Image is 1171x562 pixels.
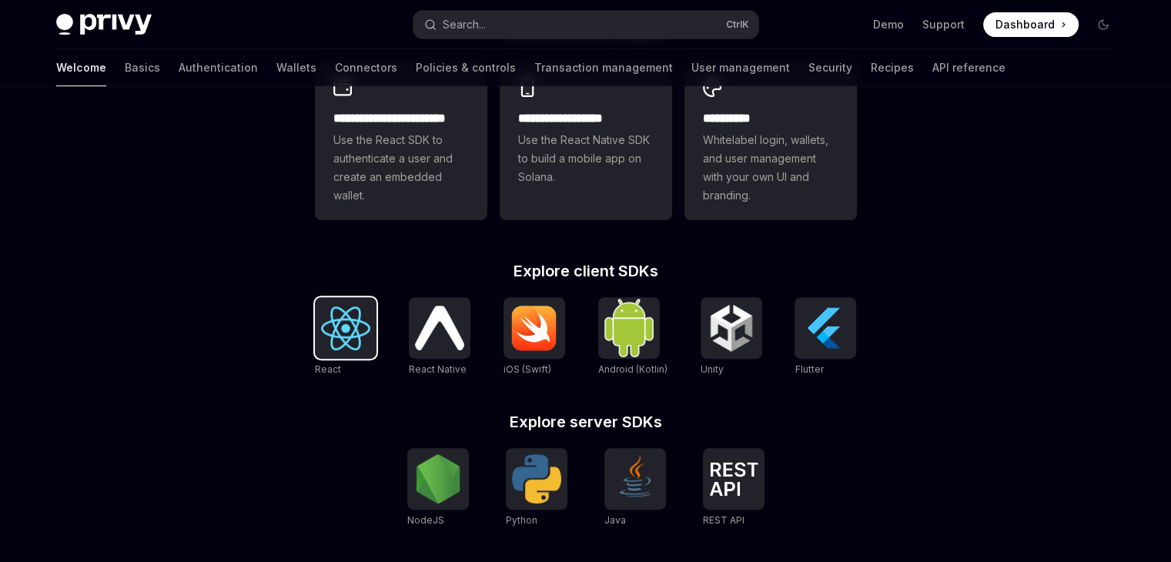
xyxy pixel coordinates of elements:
a: Security [808,49,852,86]
span: Flutter [795,363,823,375]
a: Support [922,17,965,32]
img: React Native [415,306,464,350]
a: UnityUnity [701,297,762,377]
a: Wallets [276,49,316,86]
a: Connectors [335,49,397,86]
div: Search... [443,15,486,34]
img: NodeJS [413,454,463,503]
span: REST API [703,514,744,526]
img: dark logo [56,14,152,35]
span: iOS (Swift) [504,363,551,375]
a: Dashboard [983,12,1079,37]
a: Recipes [871,49,914,86]
span: Whitelabel login, wallets, and user management with your own UI and branding. [703,131,838,205]
a: Welcome [56,49,106,86]
button: Toggle dark mode [1091,12,1116,37]
span: React [315,363,341,375]
a: Android (Kotlin)Android (Kotlin) [598,297,667,377]
img: Java [611,454,660,503]
span: Python [506,514,537,526]
img: iOS (Swift) [510,305,559,351]
a: NodeJSNodeJS [407,448,469,528]
img: Android (Kotlin) [604,299,654,356]
a: JavaJava [604,448,666,528]
a: FlutterFlutter [795,297,856,377]
a: Policies & controls [416,49,516,86]
a: PythonPython [506,448,567,528]
span: NodeJS [407,514,444,526]
a: API reference [932,49,1005,86]
a: REST APIREST API [703,448,764,528]
a: **** *****Whitelabel login, wallets, and user management with your own UI and branding. [684,63,857,220]
span: Android (Kotlin) [598,363,667,375]
img: REST API [709,462,758,496]
span: Java [604,514,626,526]
img: Unity [707,303,756,353]
a: iOS (Swift)iOS (Swift) [504,297,565,377]
span: Ctrl K [726,18,749,31]
span: Unity [701,363,724,375]
a: User management [691,49,790,86]
span: React Native [409,363,467,375]
img: Python [512,454,561,503]
a: React NativeReact Native [409,297,470,377]
a: ReactReact [315,297,376,377]
a: **** **** **** ***Use the React Native SDK to build a mobile app on Solana. [500,63,672,220]
img: React [321,306,370,350]
img: Flutter [801,303,850,353]
span: Use the React SDK to authenticate a user and create an embedded wallet. [333,131,469,205]
a: Demo [873,17,904,32]
a: Basics [125,49,160,86]
a: Transaction management [534,49,673,86]
span: Dashboard [995,17,1055,32]
h2: Explore server SDKs [315,414,857,430]
a: Authentication [179,49,258,86]
h2: Explore client SDKs [315,263,857,279]
span: Use the React Native SDK to build a mobile app on Solana. [518,131,654,186]
button: Search...CtrlK [413,11,758,38]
